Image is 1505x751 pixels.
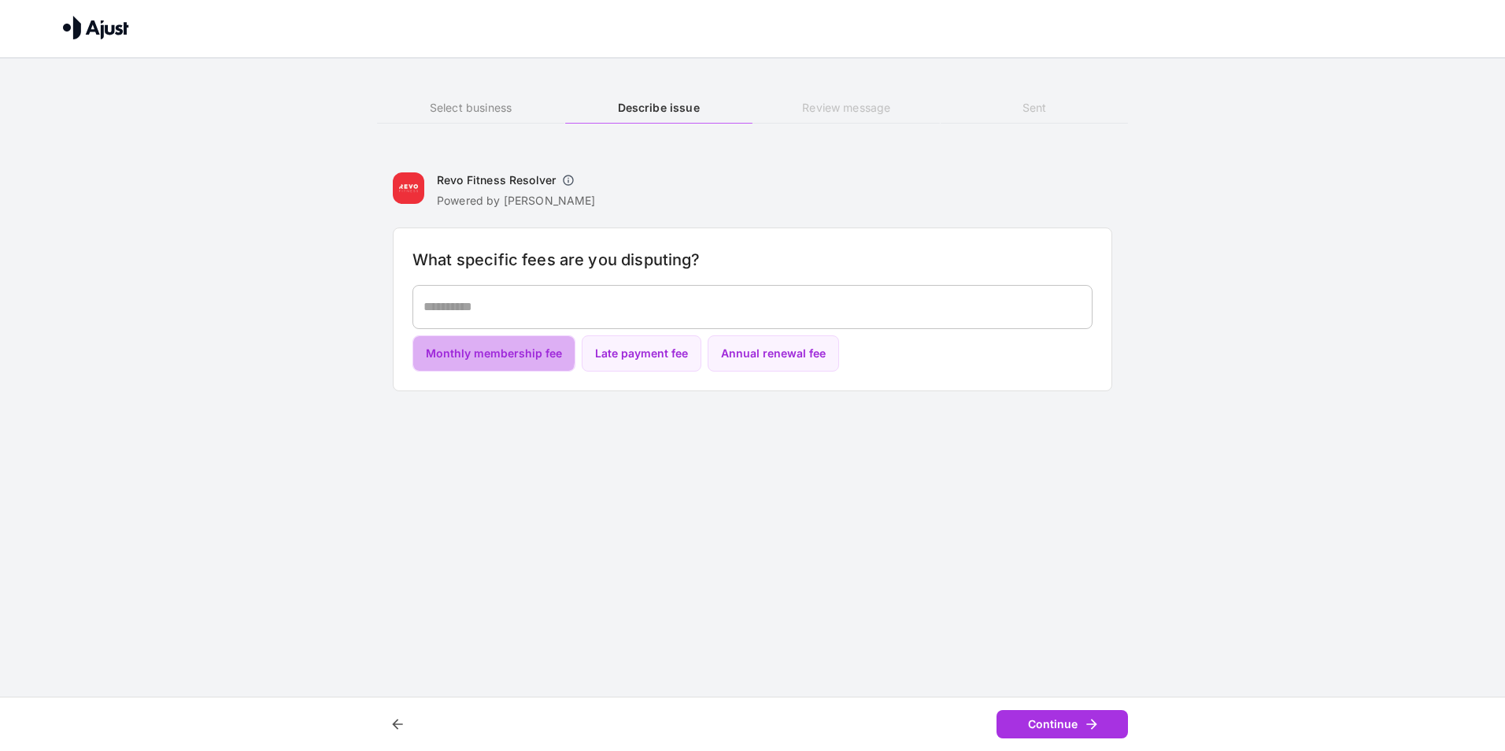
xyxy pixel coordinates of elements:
[412,335,575,372] button: Monthly membership fee
[377,99,564,117] h6: Select business
[437,172,556,188] h6: Revo Fitness Resolver
[565,99,752,117] h6: Describe issue
[752,99,940,117] h6: Review message
[393,172,424,204] img: Revo Fitness
[708,335,839,372] button: Annual renewal fee
[582,335,701,372] button: Late payment fee
[941,99,1128,117] h6: Sent
[63,16,129,39] img: Ajust
[412,247,1093,272] h6: What specific fees are you disputing?
[437,193,596,209] p: Powered by [PERSON_NAME]
[997,710,1128,739] button: Continue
